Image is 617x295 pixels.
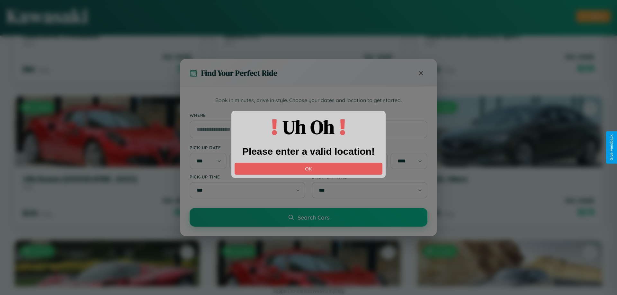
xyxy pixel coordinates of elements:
[201,68,277,78] h3: Find Your Perfect Ride
[312,145,427,150] label: Drop-off Date
[298,214,329,221] span: Search Cars
[312,174,427,179] label: Drop-off Time
[190,174,305,179] label: Pick-up Time
[190,145,305,150] label: Pick-up Date
[190,96,427,105] p: Book in minutes, drive in style. Choose your dates and location to get started.
[190,112,427,118] label: Where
